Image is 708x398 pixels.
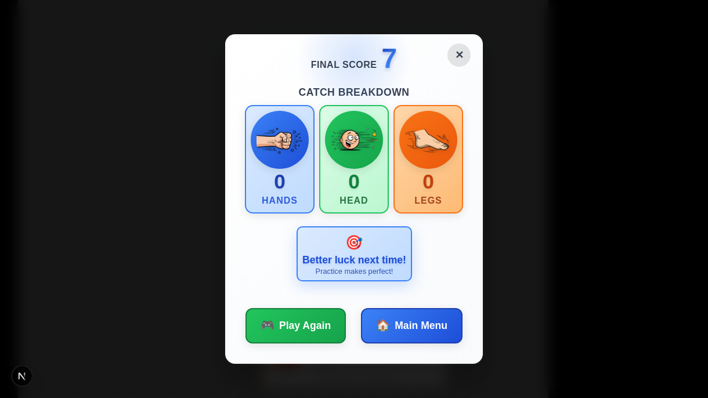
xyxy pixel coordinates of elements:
[395,318,447,333] span: Main Menu
[261,317,274,334] span: 🎮
[262,171,298,191] div: 0
[376,317,390,334] span: 🏠
[257,117,303,163] img: Hand catches
[245,308,346,343] button: 🎮Play Again
[279,318,331,333] span: Play Again
[311,60,377,70] span: Final Score
[447,44,471,67] button: Back to Main Menu
[381,46,397,71] span: 7
[361,308,463,343] button: 🏠Main Menu
[414,194,442,208] div: Legs
[302,255,406,266] h3: Better luck next time!
[339,194,368,208] div: Head
[405,117,451,163] img: Leg catches
[262,194,298,208] div: Hands
[331,117,377,163] img: Head catches
[414,171,442,191] div: 0
[339,171,368,191] div: 0
[245,85,463,100] h4: Catch Breakdown
[302,268,406,276] p: Practice makes perfect!
[345,234,363,250] span: 🎯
